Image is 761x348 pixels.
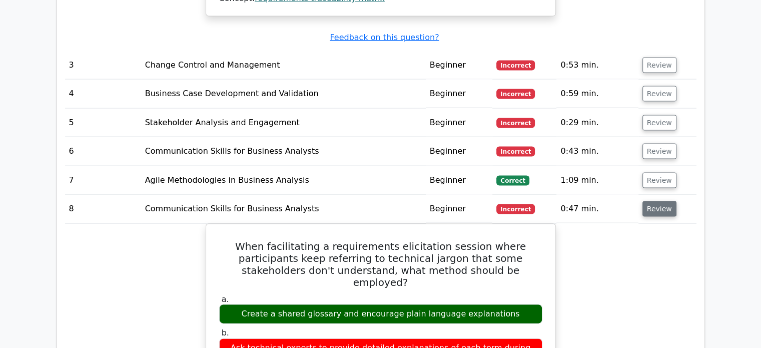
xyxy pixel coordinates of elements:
td: Beginner [426,137,493,166]
td: Beginner [426,166,493,195]
button: Review [642,144,676,159]
a: Feedback on this question? [330,33,439,42]
td: Change Control and Management [141,51,426,80]
td: Communication Skills for Business Analysts [141,137,426,166]
td: Beginner [426,109,493,137]
td: Agile Methodologies in Business Analysis [141,166,426,195]
td: Beginner [426,80,493,108]
span: Incorrect [496,118,535,128]
td: Business Case Development and Validation [141,80,426,108]
td: 3 [65,51,141,80]
td: 5 [65,109,141,137]
span: Incorrect [496,147,535,157]
td: 0:53 min. [556,51,638,80]
td: Beginner [426,195,493,223]
span: Incorrect [496,61,535,71]
td: Communication Skills for Business Analysts [141,195,426,223]
span: Incorrect [496,89,535,99]
td: 6 [65,137,141,166]
td: Stakeholder Analysis and Engagement [141,109,426,137]
td: Beginner [426,51,493,80]
button: Review [642,86,676,102]
button: Review [642,201,676,217]
td: 7 [65,166,141,195]
span: Correct [496,176,529,186]
div: Create a shared glossary and encourage plain language explanations [219,304,542,324]
td: 4 [65,80,141,108]
button: Review [642,173,676,188]
td: 8 [65,195,141,223]
span: Incorrect [496,204,535,214]
td: 0:29 min. [556,109,638,137]
span: a. [222,294,229,304]
button: Review [642,115,676,131]
td: 1:09 min. [556,166,638,195]
td: 0:47 min. [556,195,638,223]
td: 0:59 min. [556,80,638,108]
td: 0:43 min. [556,137,638,166]
h5: When facilitating a requirements elicitation session where participants keep referring to technic... [218,240,543,288]
button: Review [642,58,676,73]
span: b. [222,328,229,337]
